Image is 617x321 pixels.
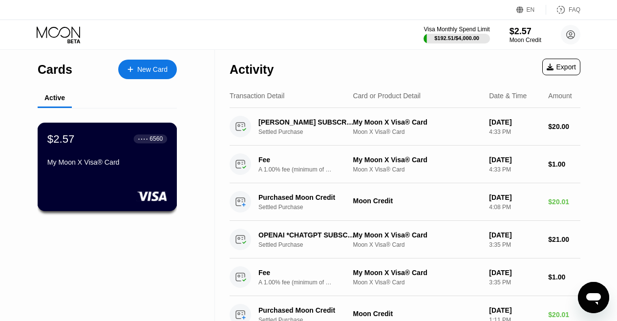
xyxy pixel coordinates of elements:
div: FeeA 1.00% fee (minimum of $1.00) is charged on all transactionsMy Moon X Visa® CardMoon X Visa® ... [230,146,580,183]
div: Amount [548,92,572,100]
div: $20.01 [548,311,580,319]
div: ● ● ● ● [138,137,148,140]
div: [DATE] [489,269,540,277]
div: 4:33 PM [489,166,540,173]
div: $1.00 [548,273,580,281]
div: $192.51 / $4,000.00 [434,35,479,41]
div: 3:35 PM [489,279,540,286]
div: Settled Purchase [258,128,362,135]
div: Settled Purchase [258,204,362,211]
div: My Moon X Visa® Card [47,158,167,166]
div: EN [527,6,535,13]
div: Active [44,94,65,102]
div: $2.57Moon Credit [510,26,541,43]
div: A 1.00% fee (minimum of $1.00) is charged on all transactions [258,166,332,173]
div: Cards [38,63,72,77]
div: [PERSON_NAME] SUBSCRIPTION [PHONE_NUMBER] US [258,118,355,126]
div: Moon Credit [353,197,481,205]
div: Moon X Visa® Card [353,279,481,286]
div: Visa Monthly Spend Limit [424,26,489,33]
div: My Moon X Visa® Card [353,118,481,126]
div: FAQ [546,5,580,15]
div: Visa Monthly Spend Limit$192.51/$4,000.00 [424,26,489,43]
div: [DATE] [489,118,540,126]
div: Purchased Moon Credit [258,306,355,314]
div: Purchased Moon CreditSettled PurchaseMoon Credit[DATE]4:08 PM$20.01 [230,183,580,221]
div: Fee [258,269,327,277]
div: Activity [230,63,274,77]
div: OPENAI *CHATGPT SUBSCR [PHONE_NUMBER] USSettled PurchaseMy Moon X Visa® CardMoon X Visa® Card[DAT... [230,221,580,258]
div: A 1.00% fee (minimum of $1.00) is charged on all transactions [258,279,332,286]
div: My Moon X Visa® Card [353,156,481,164]
div: $1.00 [548,160,580,168]
div: Purchased Moon Credit [258,193,355,201]
div: [DATE] [489,193,540,201]
div: OPENAI *CHATGPT SUBSCR [PHONE_NUMBER] US [258,231,355,239]
div: Date & Time [489,92,527,100]
div: Moon Credit [353,310,481,318]
div: $2.57● ● ● ●6560My Moon X Visa® Card [38,123,176,211]
div: FeeA 1.00% fee (minimum of $1.00) is charged on all transactionsMy Moon X Visa® CardMoon X Visa® ... [230,258,580,296]
div: New Card [118,60,177,79]
div: Fee [258,156,327,164]
div: 6560 [149,135,163,142]
div: Moon X Visa® Card [353,128,481,135]
div: [DATE] [489,231,540,239]
div: $21.00 [548,235,580,243]
div: $20.00 [548,123,580,130]
div: 4:33 PM [489,128,540,135]
div: $2.57 [510,26,541,37]
div: My Moon X Visa® Card [353,231,481,239]
div: Export [547,63,576,71]
div: Card or Product Detail [353,92,421,100]
div: $2.57 [47,132,75,145]
div: Settled Purchase [258,241,362,248]
div: EN [516,5,546,15]
div: New Card [137,65,168,74]
div: [PERSON_NAME] SUBSCRIPTION [PHONE_NUMBER] USSettled PurchaseMy Moon X Visa® CardMoon X Visa® Card... [230,108,580,146]
div: 4:08 PM [489,204,540,211]
div: [DATE] [489,306,540,314]
div: $20.01 [548,198,580,206]
div: Transaction Detail [230,92,284,100]
div: Moon X Visa® Card [353,241,481,248]
div: [DATE] [489,156,540,164]
div: My Moon X Visa® Card [353,269,481,277]
div: Moon Credit [510,37,541,43]
iframe: Button to launch messaging window [578,282,609,313]
div: Moon X Visa® Card [353,166,481,173]
div: Export [542,59,580,75]
div: FAQ [569,6,580,13]
div: 3:35 PM [489,241,540,248]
